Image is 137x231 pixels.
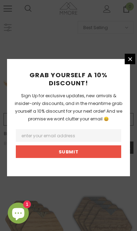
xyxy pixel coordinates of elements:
inbox-online-store-chat: Shopify online store chat [6,203,31,225]
input: Submit [16,145,121,158]
span: Sign Up for exclusive updates, new arrivals & insider-only discounts, and in the meantime grab yo... [15,93,122,122]
span: GRAB YOURSELF A 10% DISCOUNT! [30,71,107,87]
input: Email Address [16,129,121,142]
a: Close [125,54,135,64]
